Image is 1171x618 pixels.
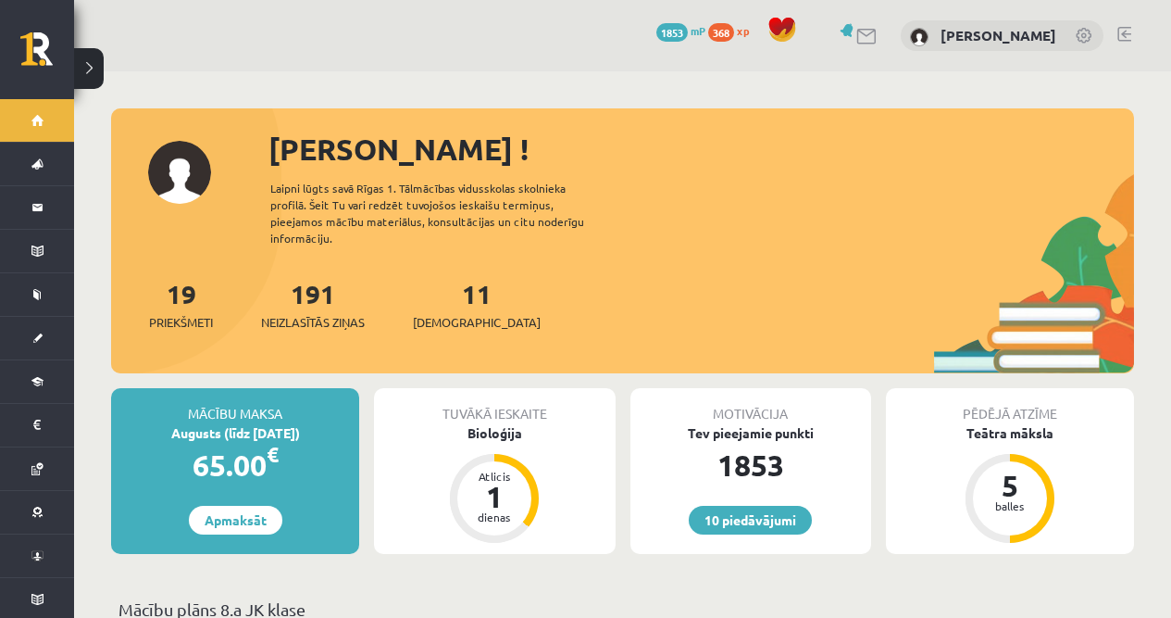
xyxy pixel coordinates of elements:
div: Atlicis [467,471,522,482]
div: Tuvākā ieskaite [374,388,615,423]
div: Motivācija [630,388,871,423]
div: [PERSON_NAME] ! [268,127,1134,171]
span: mP [691,23,705,38]
span: Neizlasītās ziņas [261,313,365,332]
div: Augusts (līdz [DATE]) [111,423,359,443]
div: 1853 [630,443,871,487]
div: Pēdējā atzīme [886,388,1134,423]
span: Priekšmeti [149,313,213,332]
div: 5 [982,471,1038,500]
div: Tev pieejamie punkti [630,423,871,443]
div: dienas [467,511,522,523]
div: balles [982,500,1038,511]
div: 65.00 [111,443,359,487]
div: 1 [467,482,522,511]
a: 191Neizlasītās ziņas [261,277,365,332]
span: 1853 [656,23,688,42]
span: [DEMOGRAPHIC_DATA] [413,313,541,332]
span: € [267,441,279,468]
a: Rīgas 1. Tālmācības vidusskola [20,32,74,79]
a: Bioloģija Atlicis 1 dienas [374,423,615,546]
a: Teātra māksla 5 balles [886,423,1134,546]
div: Bioloģija [374,423,615,443]
span: xp [737,23,749,38]
div: Mācību maksa [111,388,359,423]
span: 368 [708,23,734,42]
a: 10 piedāvājumi [689,506,812,535]
a: 19Priekšmeti [149,277,213,332]
img: Gabriels Rimeiks [910,28,928,46]
a: 11[DEMOGRAPHIC_DATA] [413,277,541,332]
a: Apmaksāt [189,506,282,535]
a: [PERSON_NAME] [941,26,1056,44]
a: 1853 mP [656,23,705,38]
div: Laipni lūgts savā Rīgas 1. Tālmācības vidusskolas skolnieka profilā. Šeit Tu vari redzēt tuvojošo... [270,180,617,246]
div: Teātra māksla [886,423,1134,443]
a: 368 xp [708,23,758,38]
